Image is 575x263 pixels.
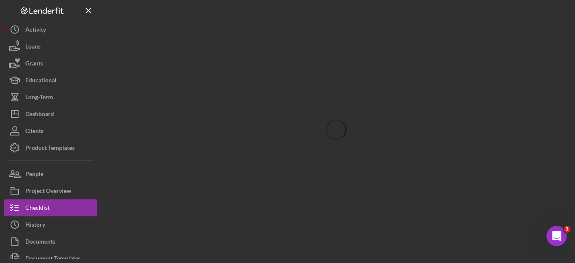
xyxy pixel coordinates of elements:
div: History [25,216,45,235]
button: Educational [4,72,97,89]
button: Activity [4,21,97,38]
div: Dashboard [25,106,54,125]
div: Long-Term [25,89,53,108]
span: 1 [564,226,570,233]
button: Grants [4,55,97,72]
div: Checklist [25,199,50,218]
button: Product Templates [4,139,97,156]
button: Checklist [4,199,97,216]
button: People [4,165,97,182]
button: Dashboard [4,106,97,122]
div: Activity [25,21,46,40]
button: History [4,216,97,233]
div: Grants [25,55,43,74]
button: Clients [4,122,97,139]
button: Long-Term [4,89,97,106]
div: Loans [25,38,40,57]
div: Clients [25,122,43,141]
button: Documents [4,233,97,250]
div: Educational [25,72,56,91]
div: Documents [25,233,55,252]
button: Loans [4,38,97,55]
div: Project Overview [25,182,71,201]
button: Project Overview [4,182,97,199]
div: People [25,165,43,184]
iframe: Intercom live chat [546,226,567,246]
div: Product Templates [25,139,75,158]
